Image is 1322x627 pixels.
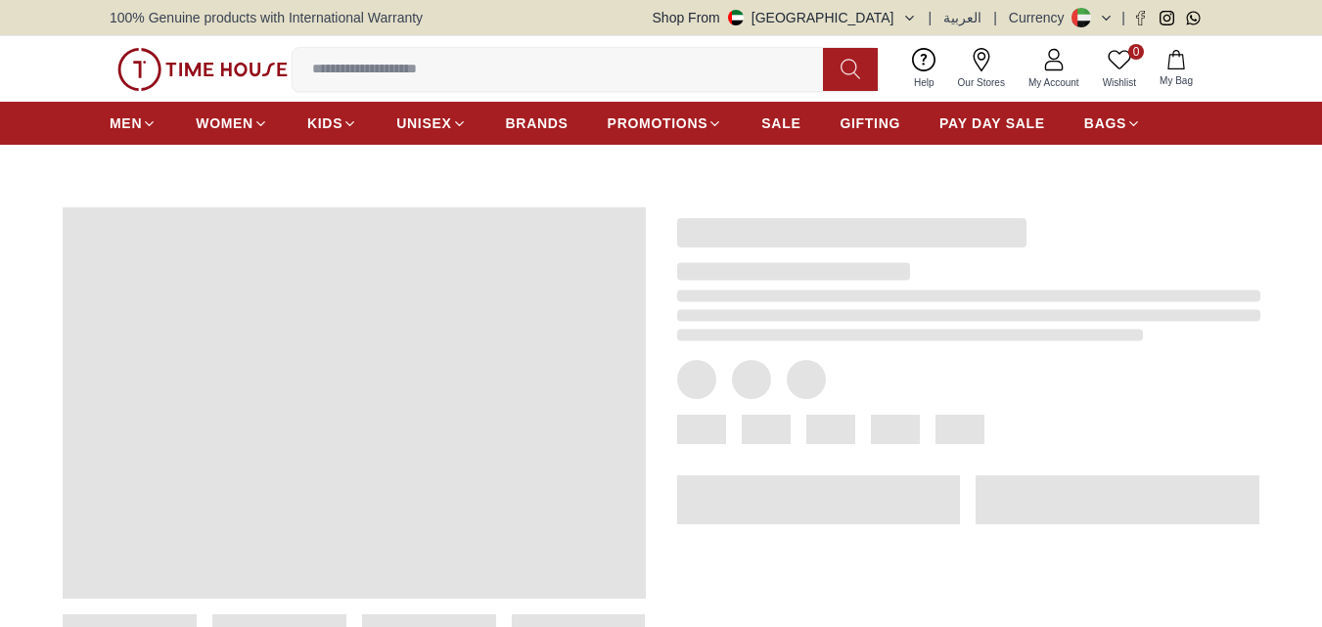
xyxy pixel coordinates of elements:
span: Our Stores [950,75,1013,90]
span: BRANDS [506,113,569,133]
a: KIDS [307,106,357,141]
a: PROMOTIONS [608,106,723,141]
span: PAY DAY SALE [939,113,1045,133]
span: PROMOTIONS [608,113,708,133]
span: | [1121,8,1125,27]
span: 0 [1128,44,1144,60]
a: UNISEX [396,106,466,141]
span: BAGS [1084,113,1126,133]
a: BAGS [1084,106,1141,141]
a: Instagram [1160,11,1174,25]
span: My Account [1021,75,1087,90]
button: العربية [943,8,981,27]
span: UNISEX [396,113,451,133]
button: My Bag [1148,46,1205,92]
a: Facebook [1133,11,1148,25]
a: BRANDS [506,106,569,141]
a: MEN [110,106,157,141]
a: Whatsapp [1186,11,1201,25]
a: PAY DAY SALE [939,106,1045,141]
span: | [993,8,997,27]
span: Help [906,75,942,90]
span: SALE [761,113,800,133]
a: Help [902,44,946,94]
span: Wishlist [1095,75,1144,90]
span: 100% Genuine products with International Warranty [110,8,423,27]
button: Shop From[GEOGRAPHIC_DATA] [653,8,917,27]
img: United Arab Emirates [728,10,744,25]
a: SALE [761,106,800,141]
span: WOMEN [196,113,253,133]
span: | [929,8,933,27]
a: GIFTING [840,106,900,141]
span: MEN [110,113,142,133]
img: ... [117,48,288,91]
a: Our Stores [946,44,1017,94]
span: GIFTING [840,113,900,133]
div: Currency [1009,8,1072,27]
span: KIDS [307,113,342,133]
a: 0Wishlist [1091,44,1148,94]
a: WOMEN [196,106,268,141]
span: My Bag [1152,73,1201,88]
